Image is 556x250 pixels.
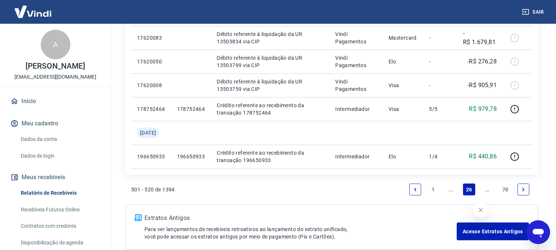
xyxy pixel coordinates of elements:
[457,223,529,240] a: Acesse Extratos Antigos
[473,203,488,217] iframe: Fechar mensagem
[217,54,323,69] p: Débito referente à liquidação da UR 13503799 via CIP
[445,184,457,195] a: Jump backward
[335,54,377,69] p: Vindi Pagamentos
[18,148,102,164] a: Dados de login
[389,34,417,42] p: Mastercard
[463,29,497,47] p: -R$ 1.679,81
[389,58,417,65] p: Elo
[41,30,70,59] div: A
[526,220,550,244] iframe: Botão para abrir a janela de mensagens
[18,132,102,147] a: Dados da conta
[144,214,457,223] p: Extratos Antigos
[217,78,323,93] p: Débito referente à liquidação da UR 13503759 via CIP
[469,105,497,114] p: R$ 979,78
[427,184,439,195] a: Page 1
[335,78,377,93] p: Vindi Pagamentos
[429,58,451,65] p: -
[389,82,417,89] p: Visa
[520,5,547,19] button: Sair
[389,105,417,113] p: Visa
[9,169,102,185] button: Meus recebíveis
[517,184,529,195] a: Next page
[429,34,451,42] p: -
[14,73,96,81] p: [EMAIL_ADDRESS][DOMAIN_NAME]
[406,181,532,198] ul: Pagination
[177,105,205,113] p: 178752464
[335,105,377,113] p: Intermediador
[26,62,85,70] p: [PERSON_NAME]
[481,184,493,195] a: Jump forward
[4,5,62,11] span: Olá! Precisa de ajuda?
[9,93,102,109] a: Início
[429,153,451,160] p: 1/4
[140,129,156,136] span: [DATE]
[429,105,451,113] p: 5/5
[134,214,142,221] img: ícone
[335,153,377,160] p: Intermediador
[469,152,497,161] p: R$ 440,86
[177,153,205,160] p: 196650933
[9,0,57,23] img: Vindi
[131,186,175,193] p: 501 - 520 de 1394
[137,82,165,89] p: 17620008
[217,102,323,116] p: Crédito referente ao recebimento da transação 178752464
[217,30,323,45] p: Débito referente à liquidação da UR 13503834 via CIP
[217,149,323,164] p: Crédito referente ao recebimento da transação 196650933
[467,57,497,66] p: -R$ 276,28
[335,30,377,45] p: Vindi Pagamentos
[137,34,165,42] p: 17620083
[389,153,417,160] p: Elo
[18,202,102,217] a: Recebíveis Futuros Online
[429,82,451,89] p: -
[137,58,165,65] p: 17620050
[463,184,475,195] a: Page 26 is your current page
[137,105,165,113] p: 178752464
[18,185,102,201] a: Relatório de Recebíveis
[409,184,421,195] a: Previous page
[18,218,102,234] a: Contratos com credores
[144,226,457,240] p: Para ver lançamentos de recebíveis retroativos ao lançamento do extrato unificado, você pode aces...
[499,184,512,195] a: Page 70
[9,115,102,132] button: Meu cadastro
[467,81,497,90] p: -R$ 905,91
[137,153,165,160] p: 196650933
